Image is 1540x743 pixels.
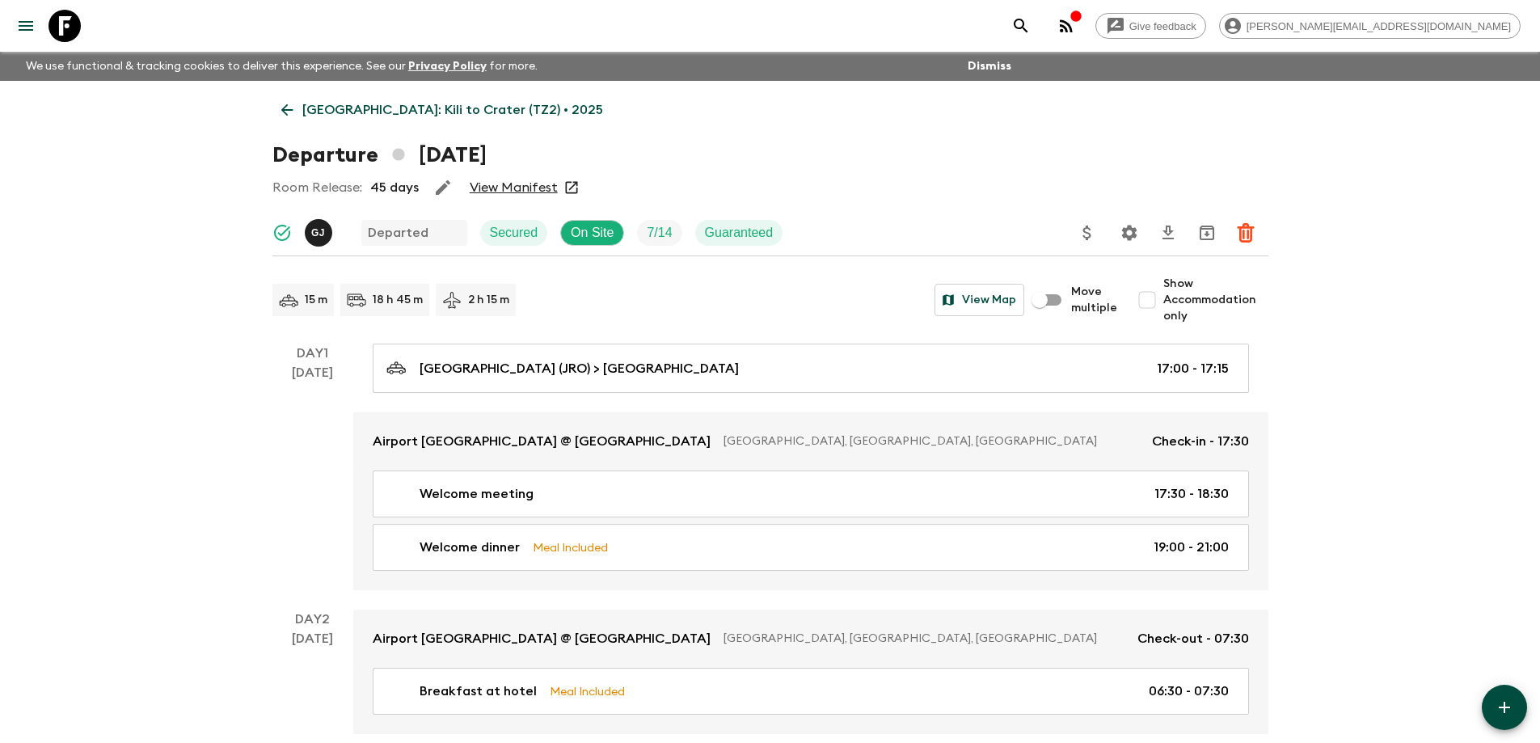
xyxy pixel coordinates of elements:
[353,412,1268,471] a: Airport [GEOGRAPHIC_DATA] @ [GEOGRAPHIC_DATA][GEOGRAPHIC_DATA], [GEOGRAPHIC_DATA], [GEOGRAPHIC_DA...
[370,178,419,197] p: 45 days
[368,223,428,243] p: Departed
[305,292,327,308] p: 15 m
[272,139,487,171] h1: Departure [DATE]
[10,10,42,42] button: menu
[305,224,335,237] span: Gerald John
[1230,217,1262,249] button: Delete
[1113,217,1146,249] button: Settings
[1157,359,1229,378] p: 17:00 - 17:15
[724,433,1139,450] p: [GEOGRAPHIC_DATA], [GEOGRAPHIC_DATA], [GEOGRAPHIC_DATA]
[272,610,353,629] p: Day 2
[470,179,558,196] a: View Manifest
[647,223,672,243] p: 7 / 14
[935,284,1024,316] button: View Map
[1149,682,1229,701] p: 06:30 - 07:30
[19,52,544,81] p: We use functional & tracking cookies to deliver this experience. See our for more.
[1071,284,1118,316] span: Move multiple
[1152,432,1249,451] p: Check-in - 17:30
[490,223,538,243] p: Secured
[353,610,1268,668] a: Airport [GEOGRAPHIC_DATA] @ [GEOGRAPHIC_DATA][GEOGRAPHIC_DATA], [GEOGRAPHIC_DATA], [GEOGRAPHIC_DA...
[373,524,1249,571] a: Welcome dinnerMeal Included19:00 - 21:00
[468,292,509,308] p: 2 h 15 m
[1154,484,1229,504] p: 17:30 - 18:30
[373,668,1249,715] a: Breakfast at hotelMeal Included06:30 - 07:30
[408,61,487,72] a: Privacy Policy
[1163,276,1268,324] span: Show Accommodation only
[560,220,624,246] div: On Site
[1095,13,1206,39] a: Give feedback
[373,344,1249,393] a: [GEOGRAPHIC_DATA] (JRO) > [GEOGRAPHIC_DATA]17:00 - 17:15
[724,631,1124,647] p: [GEOGRAPHIC_DATA], [GEOGRAPHIC_DATA], [GEOGRAPHIC_DATA]
[420,538,520,557] p: Welcome dinner
[550,682,625,700] p: Meal Included
[272,178,362,197] p: Room Release:
[373,629,711,648] p: Airport [GEOGRAPHIC_DATA] @ [GEOGRAPHIC_DATA]
[637,220,681,246] div: Trip Fill
[292,363,333,590] div: [DATE]
[480,220,548,246] div: Secured
[1238,20,1520,32] span: [PERSON_NAME][EMAIL_ADDRESS][DOMAIN_NAME]
[373,432,711,451] p: Airport [GEOGRAPHIC_DATA] @ [GEOGRAPHIC_DATA]
[272,223,292,243] svg: Synced Successfully
[571,223,614,243] p: On Site
[420,359,739,378] p: [GEOGRAPHIC_DATA] (JRO) > [GEOGRAPHIC_DATA]
[272,94,612,126] a: [GEOGRAPHIC_DATA]: Kili to Crater (TZ2) • 2025
[1137,629,1249,648] p: Check-out - 07:30
[1120,20,1205,32] span: Give feedback
[373,471,1249,517] a: Welcome meeting17:30 - 18:30
[1219,13,1521,39] div: [PERSON_NAME][EMAIL_ADDRESS][DOMAIN_NAME]
[964,55,1015,78] button: Dismiss
[533,538,608,556] p: Meal Included
[1191,217,1223,249] button: Archive (Completed, Cancelled or Unsynced Departures only)
[705,223,774,243] p: Guaranteed
[420,484,534,504] p: Welcome meeting
[373,292,423,308] p: 18 h 45 m
[302,100,603,120] p: [GEOGRAPHIC_DATA]: Kili to Crater (TZ2) • 2025
[1071,217,1103,249] button: Update Price, Early Bird Discount and Costs
[272,344,353,363] p: Day 1
[1005,10,1037,42] button: search adventures
[1152,217,1184,249] button: Download CSV
[1154,538,1229,557] p: 19:00 - 21:00
[420,682,537,701] p: Breakfast at hotel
